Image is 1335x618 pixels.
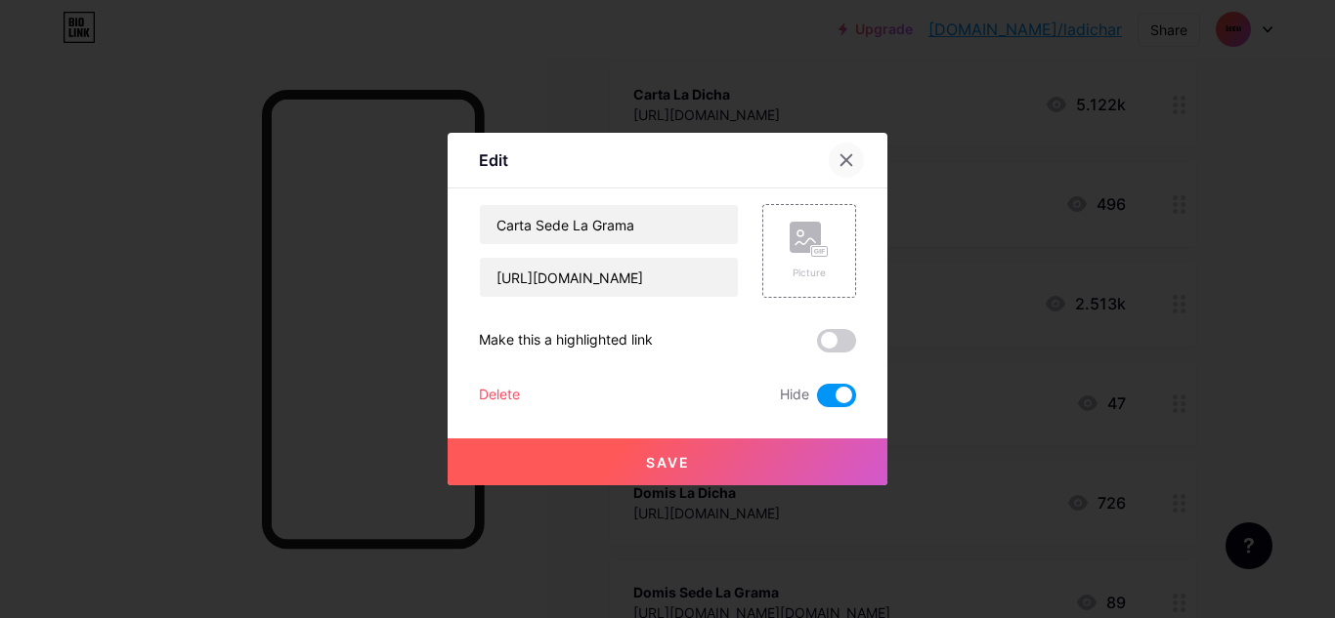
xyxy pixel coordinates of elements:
div: Make this a highlighted link [479,329,653,352]
div: Delete [479,384,520,407]
button: Save [448,438,887,485]
span: Save [646,454,690,471]
div: Picture [790,266,829,280]
div: Edit [479,148,508,172]
input: Title [480,205,738,244]
input: URL [480,258,738,297]
span: Hide [780,384,809,407]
